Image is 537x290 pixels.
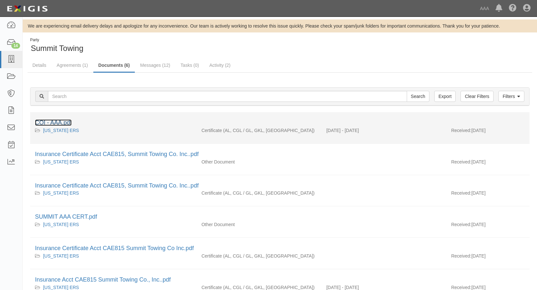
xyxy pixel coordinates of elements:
div: California ERS [35,190,192,196]
a: Export [434,91,456,102]
p: Received: [451,159,471,165]
a: Insurance Acct CAE815 Summit Towing Co., Inc..pdf [35,276,171,283]
p: Received: [451,127,471,134]
div: California ERS [35,127,192,134]
div: California ERS [35,159,192,165]
div: We are experiencing email delivery delays and apologize for any inconvenience. Our team is active... [23,23,537,29]
a: Clear Filters [461,91,493,102]
a: Agreements (1) [52,59,93,72]
a: Filters [498,91,524,102]
div: [DATE] [446,190,530,199]
div: Effective 08/03/2025 - Expiration 08/03/2026 [321,127,446,134]
p: Received: [451,190,471,196]
span: Summit Towing [31,44,83,53]
div: Party [30,37,83,43]
a: [US_STATE] ERS [43,222,79,227]
a: Messages (12) [135,59,175,72]
a: Documents (6) [93,59,134,73]
div: [DATE] [446,253,530,262]
a: Activity (2) [204,59,235,72]
img: logo-5460c22ac91f19d4615b14bd174203de0afe785f0fc80cf4dbbc73dc1793850b.png [5,3,50,15]
div: COI - AAA.pdf [35,119,525,127]
i: Help Center - Complianz [509,5,517,12]
div: California ERS [35,253,192,259]
input: Search [407,91,429,102]
p: Received: [451,221,471,228]
div: [DATE] [446,159,530,168]
div: [DATE] [446,221,530,231]
div: Auto Liability Commercial General Liability / Garage Liability Garage Keepers Liability On-Hook [197,127,321,134]
div: Insurance Acct CAE815 Summit Towing Co., Inc..pdf [35,276,525,284]
a: [US_STATE] ERS [43,190,79,196]
a: Details [28,59,51,72]
a: [US_STATE] ERS [43,128,79,133]
div: Auto Liability Commercial General Liability / Garage Liability Garage Keepers Liability On-Hook [197,253,321,259]
a: Insurance Certificate Acct CAE815, Summit Towing Co. Inc..pdf [35,151,199,157]
div: Insurance Certificate Acct CAE815, Summit Towing Co. Inc..pdf [35,150,525,159]
a: COI - AAA.pdf [35,119,72,126]
div: Insurance Certificate Acct CAE815, Summit Towing Co. Inc..pdf [35,182,525,190]
div: Auto Liability Commercial General Liability / Garage Liability Garage Keepers Liability On-Hook [197,190,321,196]
a: AAA [477,2,492,15]
a: [US_STATE] ERS [43,285,79,290]
a: [US_STATE] ERS [43,159,79,164]
div: Summit Towing [28,37,275,54]
div: Insurance Certificate Acct CAE815 Summit Towing Co Inc.pdf [35,244,525,253]
div: California ERS [35,221,192,228]
div: SUMMIT AAA CERT.pdf [35,213,525,221]
a: Tasks (0) [176,59,204,72]
div: Other Document [197,221,321,228]
p: Received: [451,253,471,259]
a: SUMMIT AAA CERT.pdf [35,213,97,220]
div: Other Document [197,159,321,165]
input: Search [48,91,407,102]
div: 14 [11,43,20,49]
a: [US_STATE] ERS [43,253,79,259]
div: [DATE] [446,127,530,137]
a: Insurance Certificate Acct CAE815 Summit Towing Co Inc.pdf [35,245,194,251]
a: Insurance Certificate Acct CAE815, Summit Towing Co. Inc..pdf [35,182,199,189]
